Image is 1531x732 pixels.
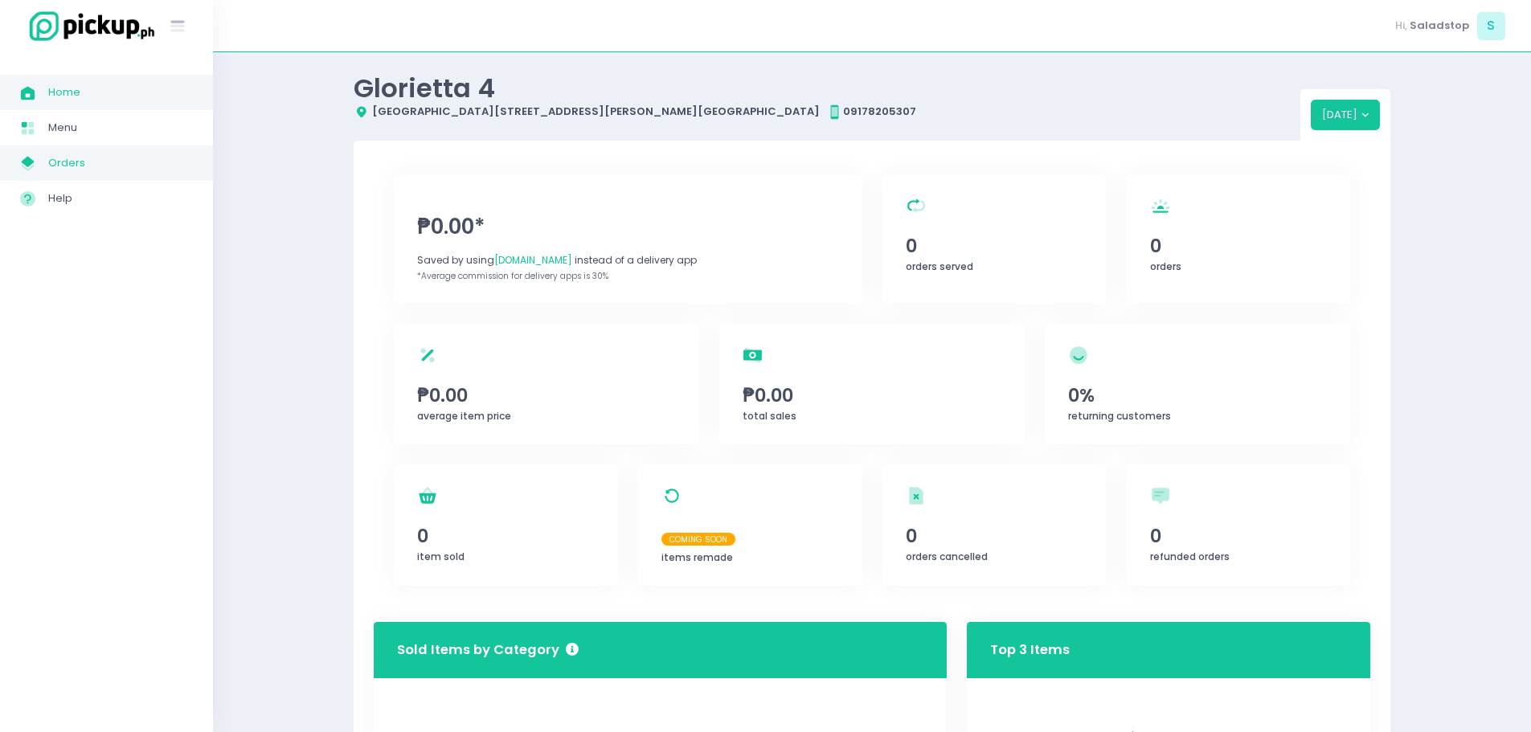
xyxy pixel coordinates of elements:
span: orders served [906,260,973,273]
span: returning customers [1068,409,1171,423]
button: [DATE] [1311,100,1381,130]
span: ₱0.00* [417,211,838,243]
a: 0orders [1126,174,1350,304]
span: Coming Soon [661,533,735,546]
span: 0 [906,522,1083,550]
span: 0% [1068,382,1327,409]
a: 0orders cancelled [882,464,1107,586]
h3: Top 3 Items [990,627,1070,673]
span: items remade [661,550,733,564]
span: Help [48,188,193,209]
span: [DOMAIN_NAME] [494,253,572,267]
span: *Average commission for delivery apps is 30% [417,270,608,282]
span: 0 [906,232,1083,260]
h3: Sold Items by Category [397,640,579,660]
div: [GEOGRAPHIC_DATA][STREET_ADDRESS][PERSON_NAME][GEOGRAPHIC_DATA] 09178205307 [354,104,1300,120]
span: orders [1150,260,1181,273]
span: S [1477,12,1505,40]
span: 0 [1150,522,1327,550]
a: 0orders served [882,174,1107,304]
span: 0 [417,522,594,550]
span: orders cancelled [906,550,988,563]
span: Home [48,82,193,103]
span: refunded orders [1150,550,1230,563]
span: average item price [417,409,511,423]
span: total sales [743,409,796,423]
img: logo [20,9,157,43]
div: Glorietta 4 [354,72,1300,104]
span: Menu [48,117,193,138]
span: Saladstop [1410,18,1469,34]
a: ₱0.00total sales [719,324,1025,444]
a: ₱0.00average item price [394,324,699,444]
span: 0 [1150,232,1327,260]
span: Orders [48,153,193,174]
span: Hi, [1395,18,1407,34]
span: ₱0.00 [743,382,1001,409]
span: ₱0.00 [417,382,676,409]
span: item sold [417,550,465,563]
a: 0refunded orders [1126,464,1350,586]
a: 0item sold [394,464,618,586]
a: 0%returning customers [1045,324,1350,444]
div: Saved by using instead of a delivery app [417,253,838,268]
